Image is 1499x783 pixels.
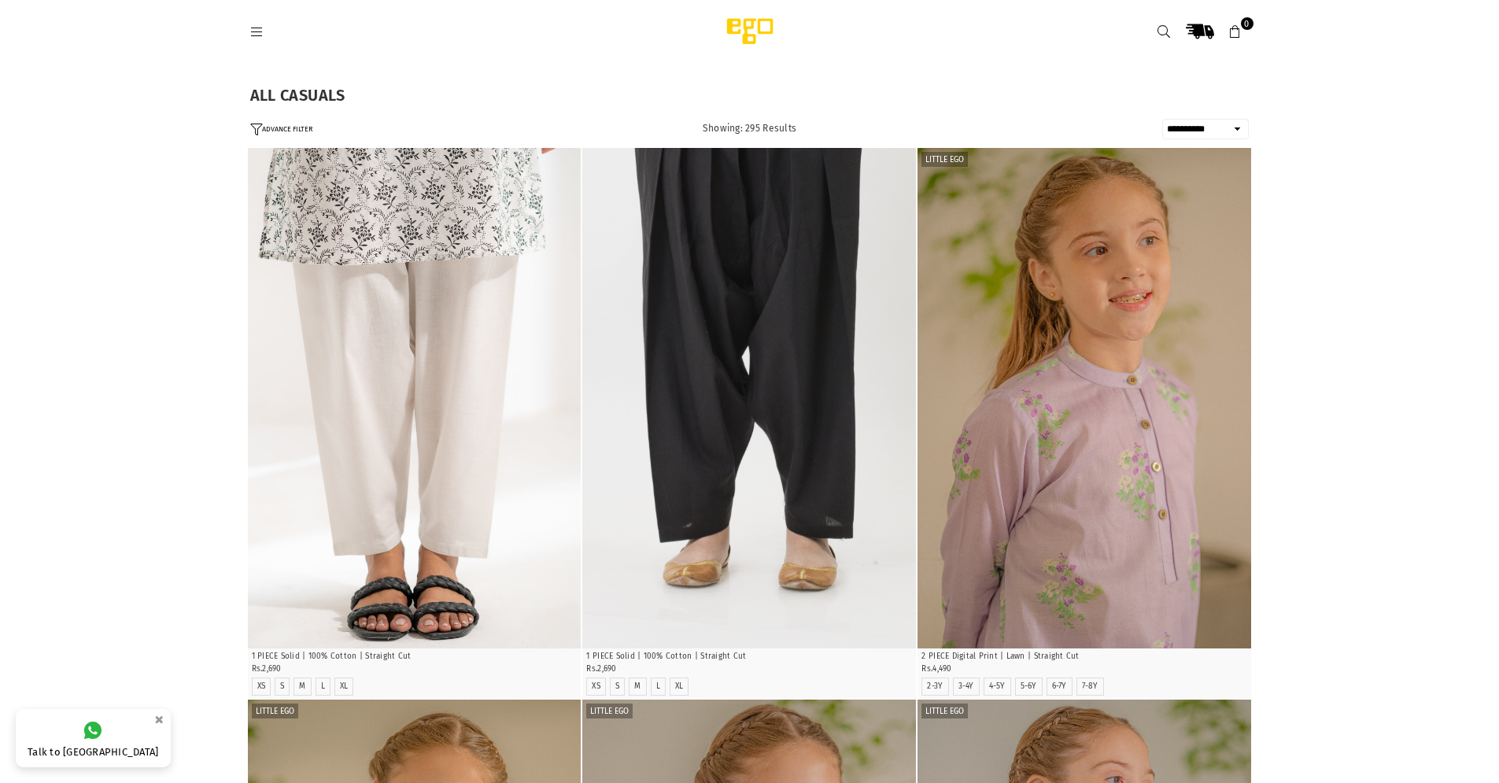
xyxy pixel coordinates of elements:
[257,681,266,692] label: XS
[586,704,633,718] label: Little EGO
[582,148,916,648] a: 1 / 22 / 2
[248,148,582,648] a: 1 / 32 / 33 / 3
[321,681,325,692] label: L
[586,664,616,674] span: Rs.2,690
[703,123,796,134] span: Showing: 295 Results
[16,709,171,767] a: Talk to [GEOGRAPHIC_DATA]
[243,25,271,37] a: Menu
[1021,681,1037,692] label: 5-6Y
[252,651,578,663] p: 1 PIECE Solid | 100% Cotton | Straight Cut
[592,681,600,692] label: XS
[248,148,582,648] img: Basic Shalwar
[299,681,305,692] label: M
[634,681,641,692] label: M
[252,704,298,718] label: Little EGO
[683,16,817,47] img: Ego
[917,148,1251,648] img: Little Lillium 2 piece
[250,123,312,136] button: ADVANCE FILTER
[250,87,1250,103] h1: ALL CASUALS
[917,148,1251,648] a: 1 / 42 / 43 / 44 / 4
[1052,681,1067,692] label: 6-7Y
[921,664,951,674] span: Rs.4,490
[1241,17,1253,30] span: 0
[1150,17,1179,46] a: Search
[917,148,1251,648] div: 1 / 4
[656,681,660,692] label: L
[1221,17,1250,46] a: 0
[921,704,968,718] label: Little EGO
[675,681,684,692] label: XL
[582,148,916,648] div: 1 / 2
[582,148,916,648] img: Basic Shalwar
[248,148,582,648] div: 1 / 3
[340,681,349,692] label: XL
[280,681,284,692] label: S
[927,681,943,692] label: 2-3Y
[615,681,619,692] label: S
[921,651,1247,663] p: 2 PIECE Digital Print | Lawn | Straight Cut
[586,651,912,663] p: 1 PIECE Solid | 100% Cotton | Straight Cut
[252,664,282,674] span: Rs.2,690
[989,681,1006,692] label: 4-5Y
[150,707,168,733] button: ×
[958,681,974,692] label: 3-4Y
[1082,681,1098,692] label: 7-8Y
[921,152,968,167] label: Little EGO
